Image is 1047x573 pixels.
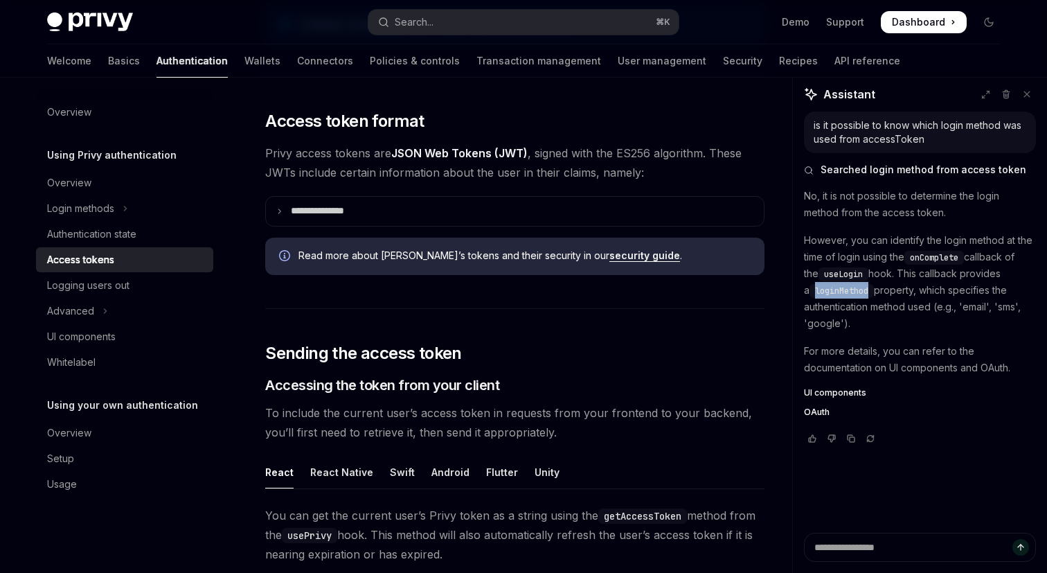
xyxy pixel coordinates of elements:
div: is it possible to know which login method was used from accessToken [814,118,1026,146]
a: Whitelabel [36,350,213,375]
h5: Using Privy authentication [47,147,177,164]
svg: Info [279,250,293,264]
code: getAccessToken [598,509,687,524]
a: security guide [609,249,680,262]
div: Swift [390,456,415,488]
textarea: Ask a question... [804,533,1036,562]
div: Unity [535,456,560,488]
a: Recipes [779,44,818,78]
a: API reference [834,44,900,78]
a: Overview [36,421,213,446]
a: Wallets [244,44,280,78]
a: Authentication [156,44,228,78]
p: However, you can identify the login method at the time of login using the callback of the hook. T... [804,232,1036,332]
p: No, it is not possible to determine the login method from the access token. [804,188,1036,221]
div: Setup [47,450,74,467]
button: Open search [368,10,679,35]
a: Setup [36,446,213,471]
a: Transaction management [476,44,601,78]
div: Authentication state [47,226,136,243]
div: Overview [47,175,91,191]
a: Logging users out [36,273,213,298]
span: Assistant [823,86,875,103]
span: Sending the access token [265,342,462,364]
div: UI components [47,328,116,345]
div: React Native [310,456,373,488]
button: Copy chat response [843,432,859,446]
span: loginMethod [815,285,868,297]
img: dark logo [47,12,133,32]
a: Dashboard [881,11,967,33]
div: Advanced [47,303,94,319]
button: Toggle Login methods section [36,196,213,221]
div: Login methods [47,200,114,217]
button: Vote that response was good [804,432,821,446]
div: Flutter [486,456,518,488]
a: Usage [36,472,213,497]
div: Logging users out [47,277,129,294]
div: Usage [47,476,77,493]
a: Overview [36,100,213,125]
button: Vote that response was not good [823,432,840,446]
a: JSON Web Tokens (JWT) [391,146,528,161]
a: Security [723,44,762,78]
a: UI components [804,387,1036,398]
button: Send message [1012,539,1029,556]
div: Overview [47,425,91,441]
div: Android [431,456,469,488]
span: ⌘ K [656,17,670,28]
div: Overview [47,104,91,121]
button: Reload last chat [862,432,879,446]
span: Read more about [PERSON_NAME]’s tokens and their security in our . [298,249,751,263]
span: useLogin [824,269,863,280]
span: Searched login method from access token [821,163,1026,177]
span: OAuth [804,407,830,418]
button: Toggle dark mode [978,11,1000,33]
button: Toggle Advanced section [36,299,213,324]
a: Policies & controls [370,44,460,78]
span: To include the current user’s access token in requests from your frontend to your backend, you’ll... [265,403,764,442]
a: Access tokens [36,247,213,272]
a: Connectors [297,44,353,78]
p: For more details, you can refer to the documentation on UI components and OAuth. [804,343,1036,376]
span: Access token format [265,110,424,132]
div: React [265,456,294,488]
span: Dashboard [892,15,945,29]
div: Search... [395,14,433,30]
a: Basics [108,44,140,78]
span: You can get the current user’s Privy token as a string using the method from the hook. This metho... [265,506,764,564]
span: UI components [804,387,866,398]
h5: Using your own authentication [47,397,198,414]
span: Accessing the token from your client [265,376,499,395]
a: Welcome [47,44,91,78]
div: Whitelabel [47,354,96,371]
a: Authentication state [36,222,213,247]
div: Access tokens [47,252,114,268]
a: Overview [36,170,213,195]
a: Demo [782,15,809,29]
a: User management [618,44,706,78]
a: UI components [36,324,213,349]
span: Privy access tokens are , signed with the ES256 algorithm. These JWTs include certain information... [265,143,764,182]
a: OAuth [804,407,1036,418]
a: Support [826,15,864,29]
span: onComplete [910,252,958,263]
button: Searched login method from access token [804,163,1036,177]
